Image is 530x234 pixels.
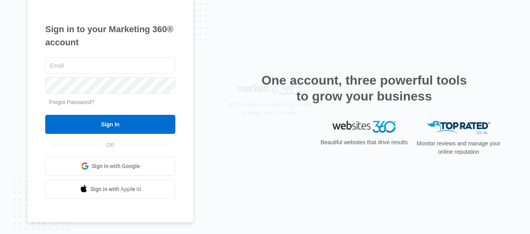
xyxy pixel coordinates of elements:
p: Beautiful websites that drive results [320,138,409,147]
img: Top Rated Local [427,121,490,134]
p: Monitor reviews and manage your online reputation [414,139,503,156]
img: Websites 360 [332,121,396,132]
a: Sign in with Google [45,157,175,176]
input: Email [45,57,175,74]
h2: One account, three powerful tools to grow your business [259,72,469,104]
span: Sign in with Apple Id [90,185,141,193]
p: All the tools you need to grow and manage your business [225,137,314,154]
span: OR [101,141,120,149]
input: Sign In [45,115,175,134]
a: Forgot Password? [49,99,94,105]
h1: Sign in to your Marketing 360® account [45,23,175,49]
span: Sign in with Google [92,162,140,170]
img: Marketing 360 [238,121,301,132]
a: Sign in with Apple Id [45,180,175,199]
